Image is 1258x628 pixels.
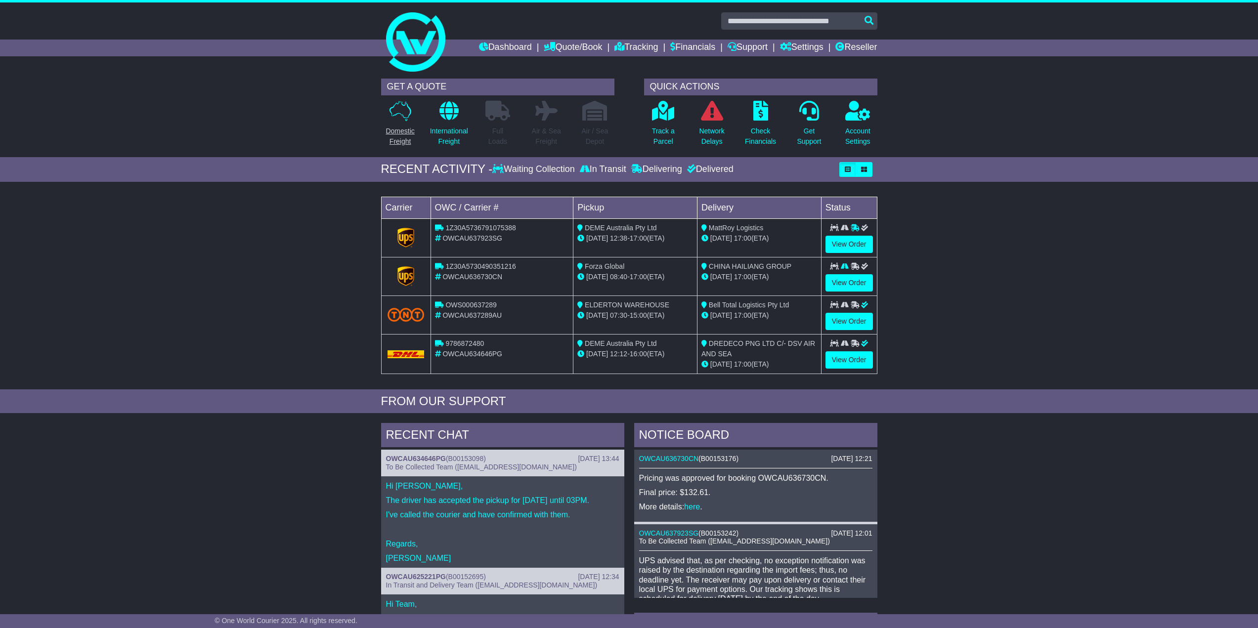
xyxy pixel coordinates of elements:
div: [DATE] 12:34 [578,573,619,581]
div: - (ETA) [577,233,693,244]
span: To Be Collected Team ([EMAIL_ADDRESS][DOMAIN_NAME]) [639,537,830,545]
div: RECENT CHAT [381,423,624,450]
img: TNT_Domestic.png [388,308,425,321]
p: Full Loads [485,126,510,147]
p: Pricing was approved for booking OWCAU636730CN. [639,473,872,483]
span: 12:38 [610,234,627,242]
td: Pickup [573,197,697,218]
div: (ETA) [701,359,817,370]
span: B00153176 [701,455,737,462]
a: AccountSettings [845,100,871,152]
a: Quote/Book [544,40,602,56]
p: Get Support [797,126,821,147]
div: In Transit [577,164,629,175]
span: 17:00 [630,273,647,281]
span: B00153242 [701,529,737,537]
a: here [684,502,700,511]
a: GetSupport [796,100,822,152]
a: View Order [825,274,873,292]
div: (ETA) [701,233,817,244]
span: © One World Courier 2025. All rights reserved. [215,617,357,625]
div: - (ETA) [577,272,693,282]
td: Delivery [697,197,821,218]
p: Check Financials [745,126,776,147]
a: OWCAU625221PG [386,573,446,581]
img: GetCarrierServiceLogo [397,266,414,286]
div: ( ) [639,529,872,538]
p: [PERSON_NAME] [386,553,619,563]
div: FROM OUR SUPPORT [381,394,877,409]
span: To Be Collected Team ([EMAIL_ADDRESS][DOMAIN_NAME]) [386,463,577,471]
div: NOTICE BOARD [634,423,877,450]
a: Financials [670,40,715,56]
span: 17:00 [630,234,647,242]
div: - (ETA) [577,349,693,359]
span: B00152695 [448,573,484,581]
span: [DATE] [586,311,608,319]
span: 17:00 [734,273,751,281]
span: [DATE] [710,234,732,242]
p: The driver has accepted the pickup for [DATE] until 03PM. [386,496,619,505]
a: View Order [825,236,873,253]
span: MattRoy Logistics [709,224,763,232]
div: Waiting Collection [492,164,577,175]
p: Regards, [386,539,619,548]
p: Final price: $132.61. [639,488,872,497]
div: [DATE] 12:01 [831,529,872,538]
a: View Order [825,313,873,330]
span: 17:00 [734,360,751,368]
div: ( ) [386,455,619,463]
span: 12:12 [610,350,627,358]
div: [DATE] 12:21 [831,455,872,463]
div: [DATE] 13:44 [578,455,619,463]
div: (ETA) [701,310,817,321]
span: [DATE] [710,360,732,368]
p: Thank you for your help. [386,614,619,623]
div: (ETA) [701,272,817,282]
a: InternationalFreight [430,100,469,152]
a: NetworkDelays [698,100,725,152]
span: [DATE] [710,273,732,281]
div: QUICK ACTIONS [644,79,877,95]
span: OWCAU637923SG [442,234,502,242]
a: Reseller [835,40,877,56]
p: Track a Parcel [652,126,675,147]
a: View Order [825,351,873,369]
span: 17:00 [734,234,751,242]
a: Support [728,40,768,56]
img: DHL.png [388,350,425,358]
span: OWS000637289 [445,301,497,309]
span: [DATE] [710,311,732,319]
span: OWCAU634646PG [442,350,502,358]
td: Carrier [381,197,431,218]
div: ( ) [639,455,872,463]
a: OWCAU636730CN [639,455,699,462]
div: ( ) [386,573,619,581]
span: [DATE] [586,234,608,242]
span: 07:30 [610,311,627,319]
p: More details: . [639,502,872,511]
p: International Freight [430,126,468,147]
span: In Transit and Delivery Team ([EMAIL_ADDRESS][DOMAIN_NAME]) [386,581,598,589]
span: 9786872480 [445,339,484,347]
span: [DATE] [586,273,608,281]
span: DEME Australia Pty Ltd [585,339,657,347]
span: 1Z30A5736791075388 [445,224,516,232]
div: Delivered [685,164,734,175]
span: 08:40 [610,273,627,281]
span: CHINA HAILIANG GROUP [709,262,791,270]
p: Hi Team, [386,599,619,609]
a: OWCAU634646PG [386,455,446,462]
p: Hi [PERSON_NAME], [386,481,619,491]
p: Air / Sea Depot [582,126,608,147]
span: B00153098 [448,455,484,462]
td: Status [821,197,877,218]
a: Dashboard [479,40,532,56]
p: Air & Sea Freight [532,126,561,147]
span: ELDERTON WAREHOUSE [585,301,669,309]
a: DomesticFreight [385,100,415,152]
span: DEME Australia Pty Ltd [585,224,657,232]
p: Network Delays [699,126,724,147]
div: RECENT ACTIVITY - [381,162,493,176]
div: GET A QUOTE [381,79,614,95]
